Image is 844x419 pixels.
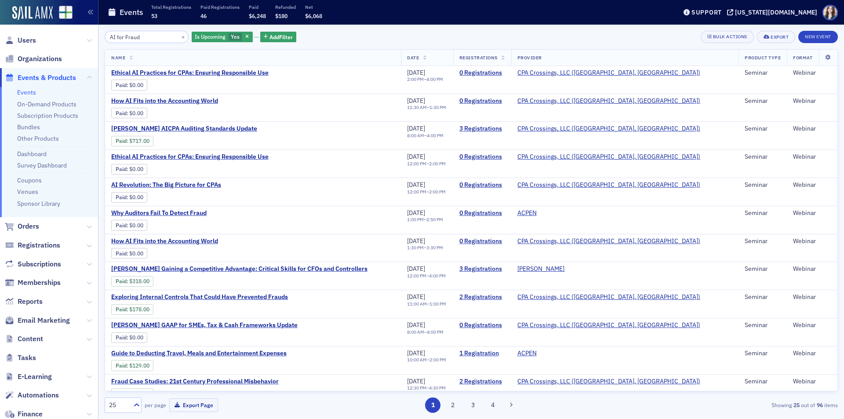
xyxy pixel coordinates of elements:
[5,390,59,400] a: Automations
[200,4,240,10] p: Paid Registrations
[116,194,129,200] span: :
[793,265,831,273] div: Webinar
[407,153,425,160] span: [DATE]
[517,97,700,105] a: CPA Crossings, LLC ([GEOGRAPHIC_DATA], [GEOGRAPHIC_DATA])
[5,54,62,64] a: Organizations
[111,108,147,118] div: Paid: 0 - $0
[231,33,240,40] span: Yes
[111,181,259,189] span: AI Revolution: The Big Picture for CPAs
[459,378,505,386] a: 2 Registrations
[745,125,781,133] div: Seminar
[111,276,153,287] div: Paid: 3 - $31800
[18,372,52,382] span: E-Learning
[793,378,831,386] div: Webinar
[459,97,505,105] a: 0 Registrations
[407,132,424,138] time: 8:00 AM
[793,350,831,357] div: Webinar
[129,250,143,257] span: $0.00
[116,250,129,257] span: :
[407,217,443,222] div: –
[407,357,446,363] div: –
[713,34,747,39] div: Bulk Actions
[179,33,187,40] button: ×
[459,293,505,301] a: 2 Registrations
[116,138,129,144] span: :
[407,181,425,189] span: [DATE]
[18,259,61,269] span: Subscriptions
[407,301,446,307] div: –
[798,31,838,43] button: New Event
[407,273,446,279] div: –
[517,265,573,273] span: SURGENT
[116,82,129,88] span: :
[517,153,700,161] a: CPA Crossings, LLC ([GEOGRAPHIC_DATA], [GEOGRAPHIC_DATA])
[427,329,444,335] time: 4:00 PM
[195,33,226,40] span: Is Upcoming
[17,88,36,96] a: Events
[429,301,446,307] time: 1:00 PM
[745,209,781,217] div: Seminar
[793,181,831,189] div: Webinar
[459,265,505,273] a: 3 Registrations
[111,304,153,315] div: Paid: 2 - $17800
[426,76,443,82] time: 4:00 PM
[735,8,817,16] div: [US_STATE][DOMAIN_NAME]
[12,6,53,20] a: SailAMX
[407,161,446,167] div: –
[793,209,831,217] div: Webinar
[111,378,279,386] a: Fraud Case Studies: 21st Century Professional Misbehavior
[793,97,831,105] div: Webinar
[17,200,60,208] a: Sponsor Library
[111,360,153,371] div: Paid: 1 - $12900
[111,237,259,245] span: How AI Fits into the Accounting World
[429,104,446,110] time: 1:30 PM
[517,265,564,273] a: [PERSON_NAME]
[129,278,149,284] span: $318.00
[407,245,443,251] div: –
[18,353,36,363] span: Tasks
[18,240,60,250] span: Registrations
[407,349,425,357] span: [DATE]
[111,265,367,273] span: Surgent's Gaining a Competitive Advantage: Critical Skills for CFOs and Controllers
[407,209,425,217] span: [DATE]
[426,244,443,251] time: 3:30 PM
[249,4,266,10] p: Paid
[111,97,259,105] a: How AI Fits into the Accounting World
[151,12,157,19] span: 53
[793,237,831,245] div: Webinar
[407,357,427,363] time: 10:00 AM
[111,350,287,357] span: Guide to Deducting Travel, Meals and Entertainment Expenses
[111,69,269,77] a: Ethical AI Practices for CPAs: Ensuring Responsible Use
[260,32,296,43] button: AddFilter
[200,12,207,19] span: 46
[116,278,127,284] a: Paid
[745,378,781,386] div: Seminar
[17,100,76,108] a: On-Demand Products
[105,31,189,43] input: Search…
[111,80,147,90] div: Paid: 0 - $0
[17,112,78,120] a: Subscription Products
[745,237,781,245] div: Seminar
[407,385,426,391] time: 12:30 PM
[129,82,143,88] span: $0.00
[517,125,700,133] a: CPA Crossings, LLC ([GEOGRAPHIC_DATA], [GEOGRAPHIC_DATA])
[517,378,700,386] span: CPA Crossings, LLC (Rochester, MI)
[407,377,425,385] span: [DATE]
[459,55,498,61] span: Registrations
[111,153,269,161] a: Ethical AI Practices for CPAs: Ensuring Responsible Use
[111,293,288,301] a: Exploring Internal Controls That Could Have Prevented Frauds
[517,378,700,386] a: CPA Crossings, LLC ([GEOGRAPHIC_DATA], [GEOGRAPHIC_DATA])
[116,334,127,341] a: Paid
[792,401,801,409] strong: 25
[407,329,424,335] time: 8:00 AM
[517,181,700,189] span: CPA Crossings, LLC (Rochester, MI)
[793,321,831,329] div: Webinar
[18,334,43,344] span: Content
[517,181,700,189] a: CPA Crossings, LLC ([GEOGRAPHIC_DATA], [GEOGRAPHIC_DATA])
[17,150,47,158] a: Dashboard
[793,153,831,161] div: Webinar
[17,123,40,131] a: Bundles
[745,321,781,329] div: Seminar
[116,166,129,172] span: :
